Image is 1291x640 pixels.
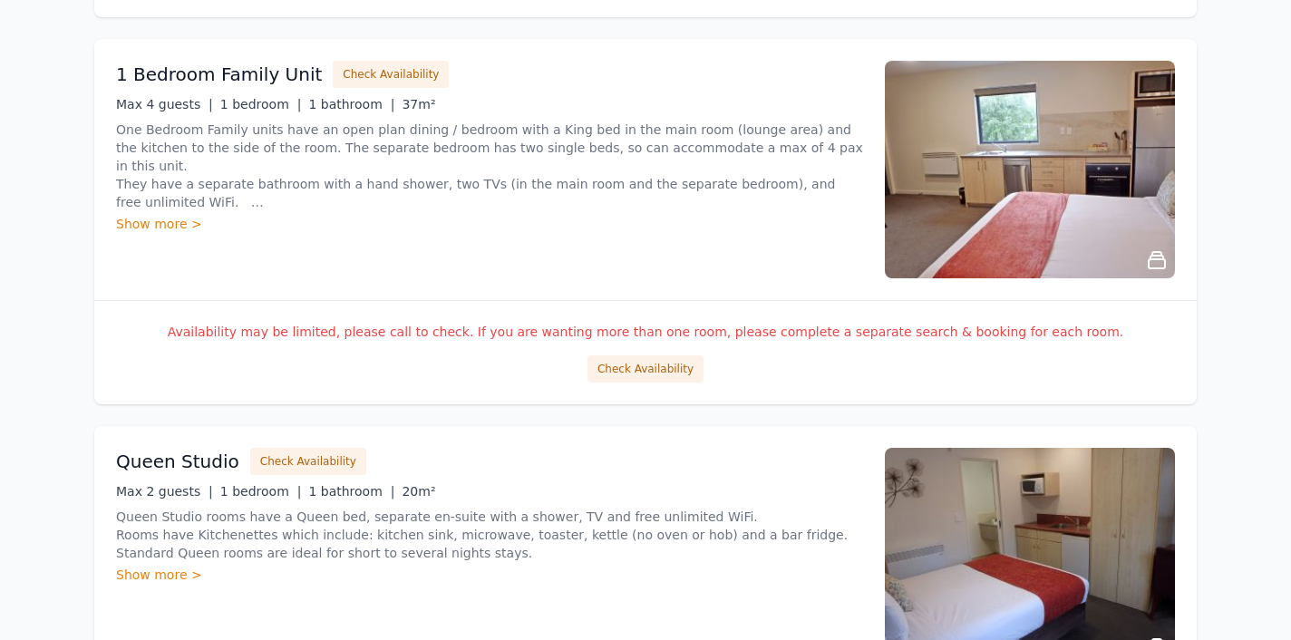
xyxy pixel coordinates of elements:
[116,215,863,233] div: Show more >
[333,61,449,88] button: Check Availability
[116,121,863,211] p: One Bedroom Family units have an open plan dining / bedroom with a King bed in the main room (lou...
[116,484,213,499] span: Max 2 guests |
[402,97,435,112] span: 37m²
[116,566,863,584] div: Show more >
[116,449,239,474] h3: Queen Studio
[587,355,704,383] button: Check Availability
[308,97,394,112] span: 1 bathroom |
[116,508,863,562] p: Queen Studio rooms have a Queen bed, separate en-suite with a shower, TV and free unlimited WiFi....
[402,484,435,499] span: 20m²
[220,97,302,112] span: 1 bedroom |
[250,448,366,475] button: Check Availability
[116,97,213,112] span: Max 4 guests |
[116,323,1175,341] p: Availability may be limited, please call to check. If you are wanting more than one room, please ...
[308,484,394,499] span: 1 bathroom |
[116,62,322,87] h3: 1 Bedroom Family Unit
[220,484,302,499] span: 1 bedroom |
